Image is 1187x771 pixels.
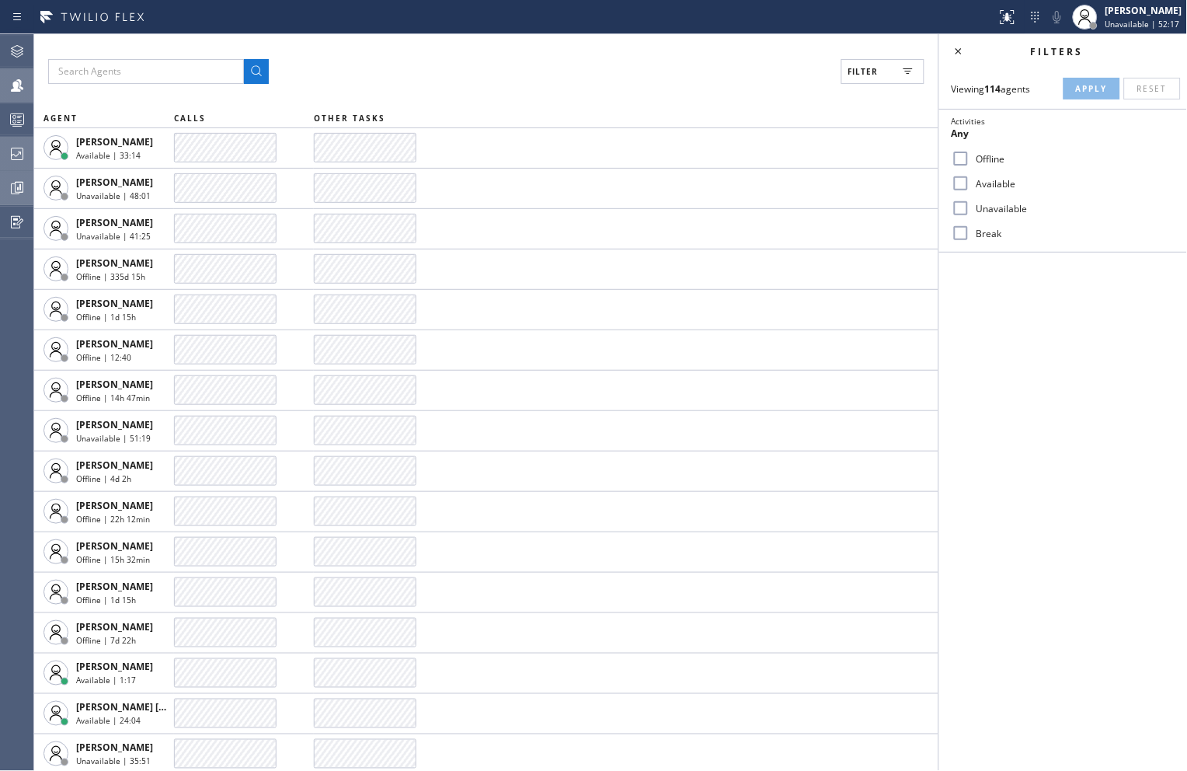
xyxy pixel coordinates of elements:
span: [PERSON_NAME] [76,539,153,553]
div: [PERSON_NAME] [1105,4,1182,17]
strong: 114 [985,82,1001,96]
span: [PERSON_NAME] [76,580,153,593]
span: AGENT [44,113,78,124]
label: Available [970,177,1175,190]
label: Unavailable [970,202,1175,215]
label: Break [970,227,1175,240]
input: Search Agents [48,59,244,84]
span: [PERSON_NAME] [76,337,153,351]
span: Unavailable | 48:01 [76,190,151,201]
span: CALLS [174,113,206,124]
span: Unavailable | 51:19 [76,433,151,444]
span: [PERSON_NAME] [76,459,153,472]
button: Filter [841,59,924,84]
span: Apply [1076,83,1108,94]
span: Offline | 1d 15h [76,595,136,605]
span: [PERSON_NAME] [PERSON_NAME] [76,701,232,714]
span: OTHER TASKS [314,113,385,124]
button: Mute [1046,6,1068,28]
span: Available | 33:14 [76,150,141,161]
span: Available | 1:17 [76,675,136,686]
span: [PERSON_NAME] [76,620,153,633]
span: [PERSON_NAME] [76,661,153,674]
span: Offline | 7d 22h [76,635,136,646]
span: Offline | 22h 12min [76,514,150,525]
span: Viewing agents [952,82,1031,96]
span: Offline | 14h 47min [76,392,150,403]
span: [PERSON_NAME] [76,499,153,512]
button: Apply [1063,78,1120,99]
span: Offline | 12:40 [76,352,131,363]
span: [PERSON_NAME] [76,378,153,391]
div: Activities [952,116,1175,127]
span: Filter [848,66,879,77]
span: [PERSON_NAME] [76,256,153,270]
span: [PERSON_NAME] [76,418,153,431]
span: Unavailable | 35:51 [76,756,151,767]
span: Reset [1137,83,1168,94]
span: [PERSON_NAME] [76,176,153,189]
span: [PERSON_NAME] [76,297,153,310]
label: Offline [970,152,1175,166]
span: Offline | 335d 15h [76,271,145,282]
span: Offline | 1d 15h [76,312,136,323]
span: Unavailable | 52:17 [1105,19,1180,30]
span: Any [952,127,969,140]
span: Filters [1031,45,1084,58]
span: [PERSON_NAME] [76,216,153,229]
button: Reset [1124,78,1181,99]
span: [PERSON_NAME] [76,135,153,148]
span: [PERSON_NAME] [76,741,153,755]
span: Available | 24:04 [76,716,141,727]
span: Unavailable | 41:25 [76,231,151,242]
span: Offline | 15h 32min [76,554,150,565]
span: Offline | 4d 2h [76,473,131,484]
